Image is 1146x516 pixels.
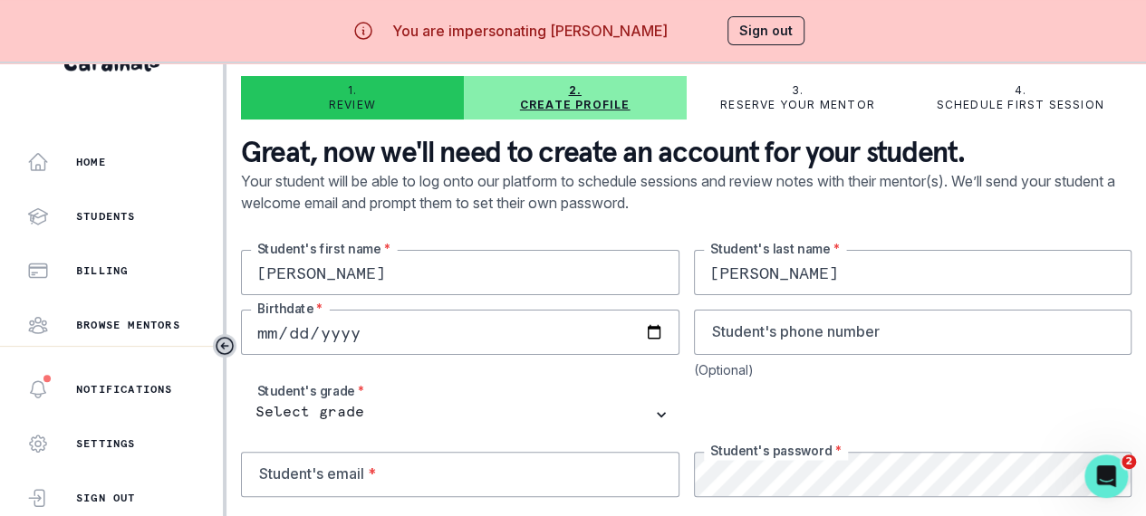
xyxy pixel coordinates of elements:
[568,83,581,98] p: 2.
[1122,454,1136,469] span: 2
[520,98,631,112] p: Create profile
[241,170,1132,250] p: Your student will be able to log onto our platform to schedule sessions and review notes with the...
[76,155,106,169] p: Home
[329,98,376,112] p: Review
[76,382,173,397] p: Notifications
[727,16,804,45] button: Sign out
[76,263,128,278] p: Billing
[792,83,804,98] p: 3.
[348,83,357,98] p: 1.
[76,491,136,505] p: Sign Out
[694,362,1132,377] div: (Optional)
[392,20,668,42] p: You are impersonating [PERSON_NAME]
[1014,83,1026,98] p: 4.
[76,436,136,451] p: Settings
[936,98,1103,112] p: Schedule first session
[76,209,136,224] p: Students
[76,318,180,332] p: Browse Mentors
[213,334,236,358] button: Toggle sidebar
[1084,454,1128,498] iframe: Intercom live chat
[241,134,1132,170] p: Great, now we'll need to create an account for your student.
[720,98,875,112] p: Reserve your mentor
